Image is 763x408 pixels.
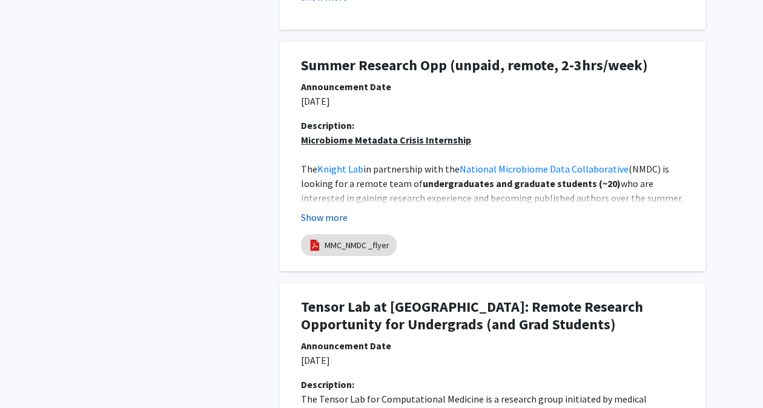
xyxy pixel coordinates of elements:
h1: Summer Research Opp (unpaid, remote, 2-3hrs/week) [301,57,684,74]
span: The [301,163,317,175]
strong: undergraduates and graduate students (~20) [423,177,621,189]
button: Show more [301,210,348,225]
iframe: Chat [9,354,51,399]
a: Knight Lab [317,163,363,175]
p: [DATE] [301,94,684,108]
div: Description: [301,377,684,392]
p: [DATE] [301,353,684,367]
u: Microbiome Metadata Crisis Internship [301,134,471,146]
span: in partnership with the [363,163,460,175]
p: [GEOGRAPHIC_DATA][US_STATE] [301,162,684,263]
a: National Microbiome Data Collaborative [460,163,629,175]
img: pdf_icon.png [308,239,322,252]
a: MMC_NMDC _flyer [325,239,389,252]
div: Announcement Date [301,79,684,94]
span: who are interested in gaining research experience and becoming published authors over the summer.... [301,177,685,219]
div: Description: [301,118,684,133]
div: Announcement Date [301,338,684,353]
h1: Tensor Lab at [GEOGRAPHIC_DATA]: Remote Research Opportunity for Undergrads (and Grad Students) [301,298,684,334]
